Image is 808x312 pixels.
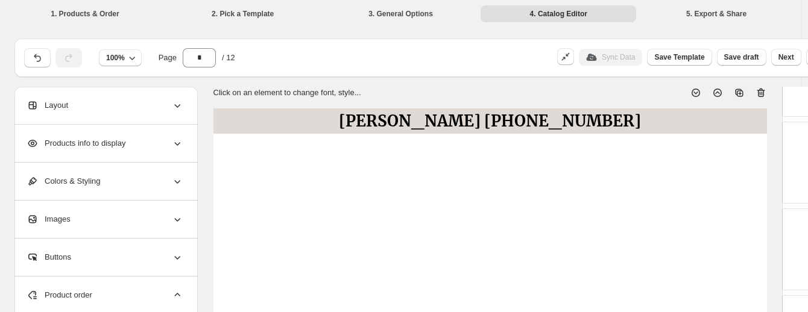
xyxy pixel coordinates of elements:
[106,53,125,63] span: 100%
[717,49,766,66] button: Save draft
[724,52,759,62] span: Save draft
[27,251,71,263] span: Buttons
[654,52,704,62] span: Save Template
[27,289,92,301] span: Product order
[771,49,801,66] button: Next
[778,52,794,62] span: Next
[27,213,71,225] span: Images
[99,49,142,66] button: 100%
[213,87,361,99] p: Click on an element to change font, style...
[27,99,68,111] span: Layout
[213,108,767,134] div: [PERSON_NAME] [PHONE_NUMBER]
[27,175,100,187] span: Colors & Styling
[159,52,177,64] span: Page
[647,49,712,66] button: Save Template
[222,52,235,64] span: / 12
[27,137,125,149] span: Products info to display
